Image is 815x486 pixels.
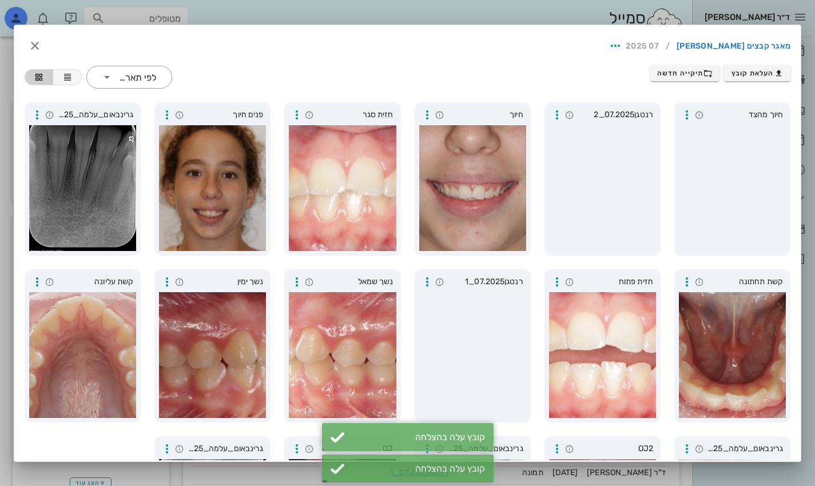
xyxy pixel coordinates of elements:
[707,109,783,121] span: חיוך מהצד
[724,65,790,81] button: העלאת קובץ
[118,73,156,83] div: לפי תאריך
[187,443,263,455] span: גרינבאום_עלמה_02072025_175106
[577,443,653,455] span: OJ2
[657,69,713,78] span: תיקייה חדשה
[187,109,263,121] span: פנים חיוך
[731,69,784,78] span: העלאת קובץ
[57,276,133,288] span: קשת עליונה
[677,37,790,55] a: מאגר קבצים [PERSON_NAME]
[447,109,523,121] span: חיוך
[707,443,783,455] span: גרינבאום_עלמה_02072025_175152
[447,276,523,288] span: רנטגן07.2025_1
[659,37,677,55] li: /
[86,66,172,89] div: לפי תאריך
[351,463,485,474] div: קובץ עלה בהצלחה
[351,432,485,443] div: קובץ עלה בהצלחה
[317,443,393,455] span: OJ
[650,65,720,81] button: תיקייה חדשה
[317,109,393,121] span: חזית סגר
[707,276,783,288] span: קשת תחתונה
[187,276,263,288] span: נשך ימין
[577,276,653,288] span: חזית פתוח
[577,109,653,121] span: רנטגן07.2025_2
[317,276,393,288] span: נשך שמאל
[57,109,133,121] span: גרינבאום_עלמה_02072025_175044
